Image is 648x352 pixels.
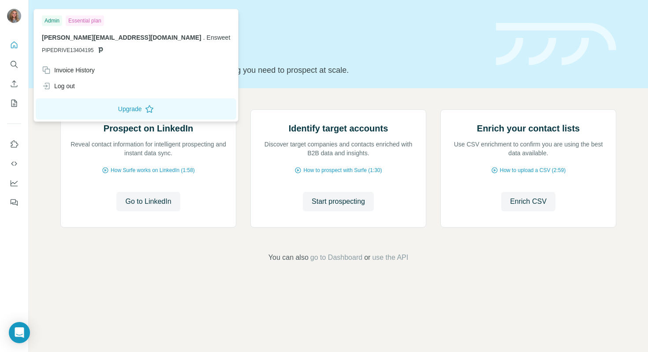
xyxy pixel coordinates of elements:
span: Ensweet [207,34,231,41]
p: Pick your starting point and we’ll provide everything you need to prospect at scale. [60,64,485,76]
button: Start prospecting [303,192,374,211]
p: Discover target companies and contacts enriched with B2B data and insights. [260,140,417,157]
button: use the API [372,252,408,263]
span: You can also [268,252,309,263]
div: Open Intercom Messenger [9,322,30,343]
p: Use CSV enrichment to confirm you are using the best data available. [450,140,607,157]
span: [PERSON_NAME][EMAIL_ADDRESS][DOMAIN_NAME] [42,34,201,41]
div: Admin [42,15,62,26]
button: Go to LinkedIn [116,192,180,211]
h2: Identify target accounts [289,122,388,135]
span: How to prospect with Surfe (1:30) [303,166,382,174]
span: How to upload a CSV (2:59) [500,166,566,174]
h1: Let’s prospect together [60,41,485,59]
span: . [203,34,205,41]
button: My lists [7,95,21,111]
p: Reveal contact information for intelligent prospecting and instant data sync. [70,140,227,157]
button: Upgrade [36,98,236,120]
h2: Prospect on LinkedIn [104,122,193,135]
span: How Surfe works on LinkedIn (1:58) [111,166,195,174]
button: go to Dashboard [310,252,362,263]
div: Essential plan [66,15,104,26]
img: Avatar [7,9,21,23]
span: Go to LinkedIn [125,196,171,207]
button: Enrich CSV [7,76,21,92]
h2: Enrich your contact lists [477,122,580,135]
span: PIPEDRIVE13404195 [42,46,93,54]
button: Use Surfe API [7,156,21,172]
div: Log out [42,82,75,90]
button: Enrich CSV [501,192,555,211]
div: Invoice History [42,66,95,75]
button: Dashboard [7,175,21,191]
button: Use Surfe on LinkedIn [7,136,21,152]
button: Search [7,56,21,72]
span: Enrich CSV [510,196,547,207]
img: banner [496,23,616,66]
button: Quick start [7,37,21,53]
span: Start prospecting [312,196,365,207]
button: Feedback [7,195,21,210]
div: Quick start [60,16,485,25]
span: or [364,252,370,263]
